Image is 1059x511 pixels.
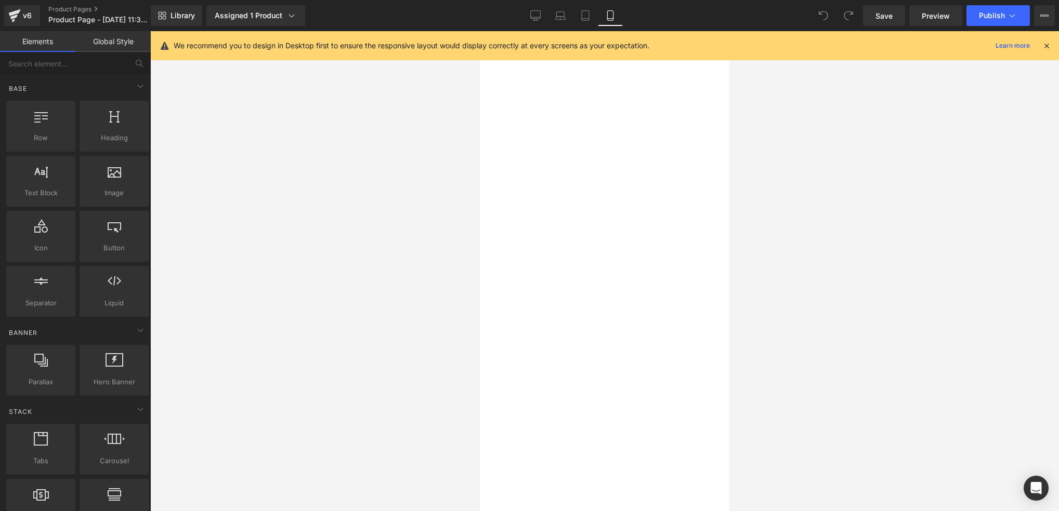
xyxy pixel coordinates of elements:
button: Publish [966,5,1030,26]
a: Global Style [75,31,151,52]
span: Row [9,132,72,143]
span: Heading [83,132,146,143]
span: Liquid [83,298,146,308]
span: Preview [922,10,950,21]
a: Preview [909,5,962,26]
span: Banner [8,328,38,338]
span: Save [875,10,893,21]
span: Tabs [9,455,72,466]
span: Button [83,243,146,253]
a: Tablet [573,5,598,26]
a: New Library [151,5,202,26]
span: Library [171,11,195,20]
button: Redo [838,5,859,26]
a: Mobile [598,5,623,26]
div: Open Intercom Messenger [1024,476,1049,501]
div: v6 [21,9,34,22]
span: Carousel [83,455,146,466]
a: Laptop [548,5,573,26]
a: Product Pages [48,5,168,14]
p: We recommend you to design in Desktop first to ensure the responsive layout would display correct... [174,40,649,51]
span: Parallax [9,376,72,387]
div: Assigned 1 Product [215,10,297,21]
span: Hero Banner [83,376,146,387]
a: v6 [4,5,40,26]
span: Icon [9,243,72,253]
span: Separator [9,298,72,308]
a: Desktop [523,5,548,26]
span: Image [83,187,146,198]
span: Product Page - [DATE] 11:38:37 [48,16,148,24]
span: Publish [979,11,1005,20]
a: Learn more [991,39,1034,52]
span: Text Block [9,187,72,198]
button: Undo [813,5,834,26]
button: More [1034,5,1055,26]
span: Stack [8,407,33,416]
span: Base [8,84,28,93]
